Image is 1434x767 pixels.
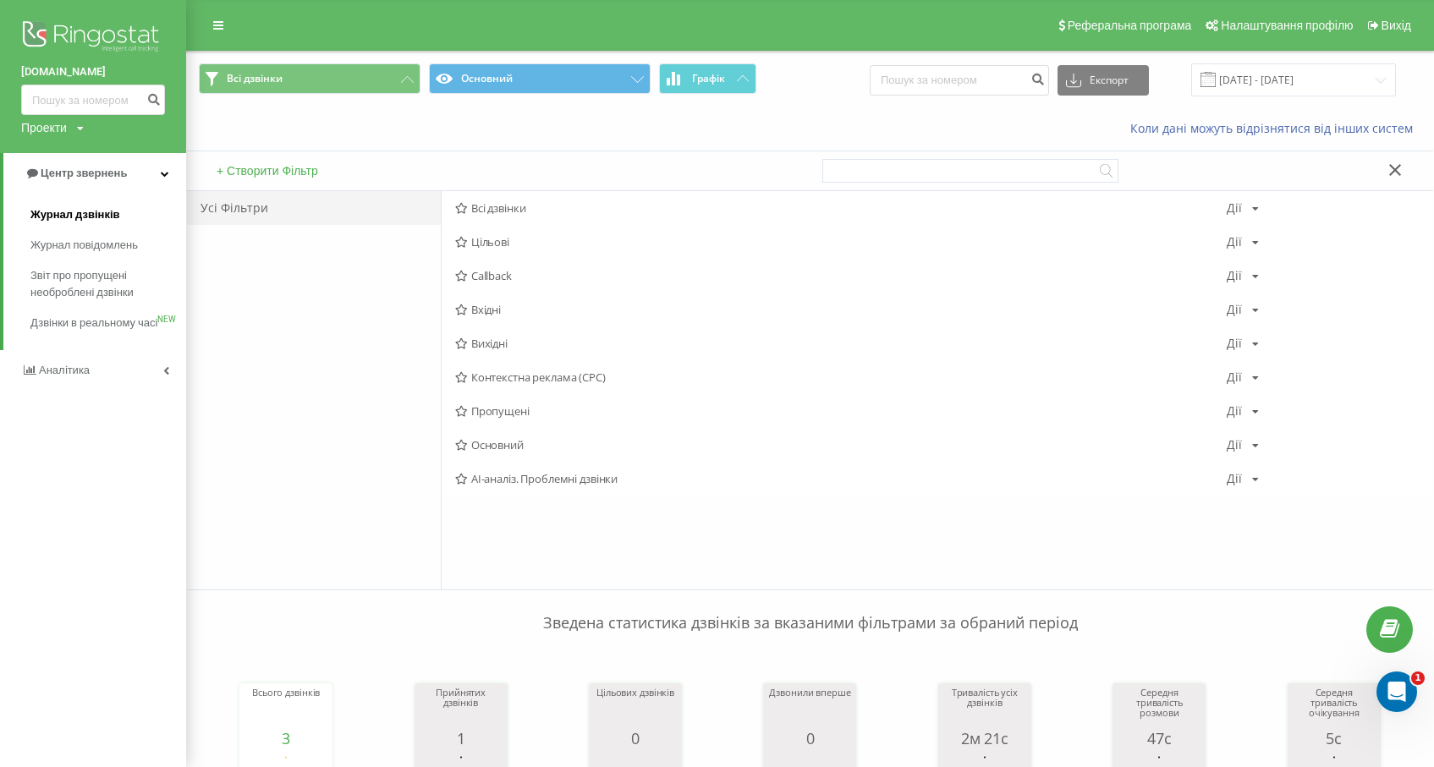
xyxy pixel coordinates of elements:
[199,578,1421,634] p: Зведена статистика дзвінків за вказаними фільтрами за обраний період
[1383,162,1408,180] button: Закрити
[455,473,1227,485] span: AI-аналіз. Проблемні дзвінки
[212,163,323,178] button: + Створити Фільтр
[455,236,1227,248] span: Цільові
[199,63,420,94] button: Всі дзвінки
[455,304,1227,315] span: Вхідні
[1117,730,1201,747] div: 47с
[21,17,165,59] img: Ringostat logo
[1227,236,1242,248] div: Дії
[455,202,1227,214] span: Всі дзвінки
[455,337,1227,349] span: Вихідні
[1227,304,1242,315] div: Дії
[21,119,67,136] div: Проекти
[227,72,283,85] span: Всі дзвінки
[870,65,1049,96] input: Пошук за номером
[1227,439,1242,451] div: Дії
[187,191,441,225] div: Усі Фільтри
[455,405,1227,417] span: Пропущені
[1411,671,1425,685] span: 1
[30,237,138,254] span: Журнал повідомлень
[1227,202,1242,214] div: Дії
[942,688,1027,730] div: Тривалість усіх дзвінків
[1130,120,1421,136] a: Коли дані можуть відрізнятися вiд інших систем
[30,308,186,338] a: Дзвінки в реальному часіNEW
[39,364,90,376] span: Аналiтика
[1292,730,1376,747] div: 5с
[1227,405,1242,417] div: Дії
[21,85,165,115] input: Пошук за номером
[1227,371,1242,383] div: Дії
[659,63,756,94] button: Графік
[593,730,678,747] div: 0
[21,63,165,80] a: [DOMAIN_NAME]
[1382,19,1411,32] span: Вихід
[455,270,1227,282] span: Callback
[1068,19,1192,32] span: Реферальна програма
[767,730,852,747] div: 0
[419,688,503,730] div: Прийнятих дзвінків
[593,688,678,730] div: Цільових дзвінків
[1292,688,1376,730] div: Середня тривалість очікування
[455,371,1227,383] span: Контекстна реклама (CPC)
[30,260,186,308] a: Звіт про пропущені необроблені дзвінки
[30,315,157,331] span: Дзвінки в реальному часі
[244,730,328,747] div: 3
[244,688,328,730] div: Всього дзвінків
[1227,270,1242,282] div: Дії
[1221,19,1353,32] span: Налаштування профілю
[3,153,186,194] a: Центр звернень
[30,206,120,223] span: Журнал дзвінків
[1117,688,1201,730] div: Середня тривалість розмови
[1227,473,1242,485] div: Дії
[1227,337,1242,349] div: Дії
[1058,65,1149,96] button: Експорт
[767,688,852,730] div: Дзвонили вперше
[419,730,503,747] div: 1
[30,267,178,301] span: Звіт про пропущені необроблені дзвінки
[692,73,725,85] span: Графік
[429,63,651,94] button: Основний
[41,167,127,179] span: Центр звернень
[30,230,186,260] a: Журнал повідомлень
[942,730,1027,747] div: 2м 21с
[1376,671,1417,712] iframe: Intercom live chat
[455,439,1227,451] span: Основний
[30,200,186,230] a: Журнал дзвінків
